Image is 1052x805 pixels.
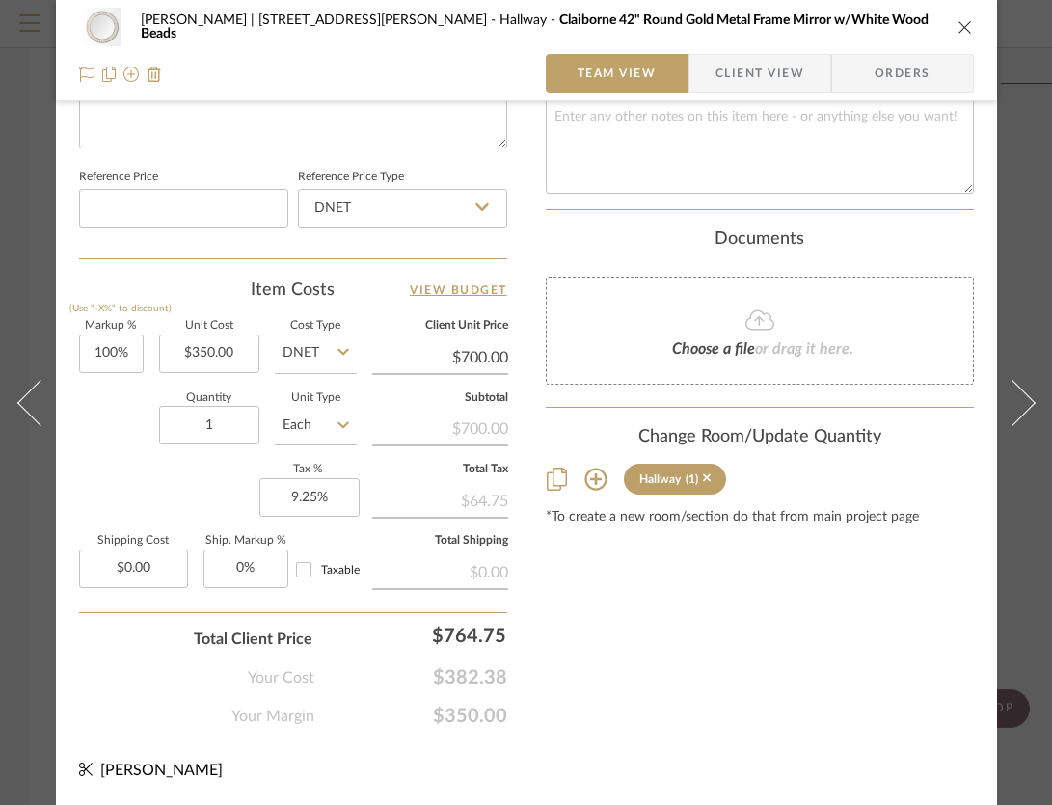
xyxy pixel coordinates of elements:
[141,13,929,40] span: Claiborne 42" Round Gold Metal Frame Mirror w/White Wood Beads
[275,393,357,403] label: Unit Type
[957,18,974,36] button: close
[79,536,188,546] label: Shipping Cost
[79,279,507,302] div: Item Costs
[79,8,125,46] img: c807fe97-ce15-4489-b1a1-854c96b2c616_48x40.jpg
[159,393,259,403] label: Quantity
[686,472,698,486] div: (1)
[853,54,952,93] span: Orders
[372,410,508,444] div: $700.00
[410,279,507,302] a: View Budget
[546,229,974,251] div: Documents
[499,13,559,27] span: Hallway
[141,13,499,27] span: [PERSON_NAME] | [STREET_ADDRESS][PERSON_NAME]
[248,666,314,689] span: Your Cost
[715,54,804,93] span: Client View
[546,510,974,525] div: *To create a new room/section do that from main project page
[372,465,508,474] label: Total Tax
[259,465,357,474] label: Tax %
[372,321,508,331] label: Client Unit Price
[194,628,312,651] span: Total Client Price
[275,321,357,331] label: Cost Type
[298,173,404,182] label: Reference Price Type
[314,705,507,728] span: $350.00
[755,341,853,357] span: or drag it here.
[203,536,288,546] label: Ship. Markup %
[100,763,223,778] span: [PERSON_NAME]
[159,321,259,331] label: Unit Cost
[79,321,144,331] label: Markup %
[578,54,657,93] span: Team View
[321,564,360,576] span: Taxable
[322,616,515,655] div: $764.75
[672,341,755,357] span: Choose a file
[79,173,158,182] label: Reference Price
[147,67,162,82] img: Remove from project
[372,482,508,517] div: $64.75
[314,666,507,689] span: $382.38
[231,705,314,728] span: Your Margin
[546,427,974,448] div: Change Room/Update Quantity
[372,553,508,588] div: $0.00
[372,536,508,546] label: Total Shipping
[639,472,681,486] div: Hallway
[372,393,508,403] label: Subtotal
